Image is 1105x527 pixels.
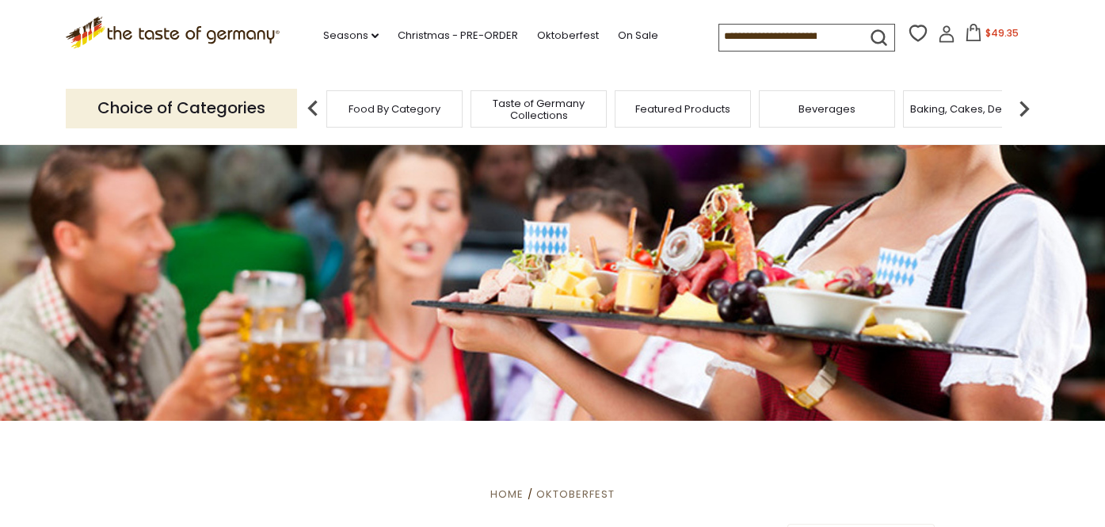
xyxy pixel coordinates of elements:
[398,27,518,44] a: Christmas - PRE-ORDER
[297,93,329,124] img: previous arrow
[349,103,440,115] a: Food By Category
[1008,93,1040,124] img: next arrow
[323,27,379,44] a: Seasons
[537,27,599,44] a: Oktoberfest
[635,103,730,115] a: Featured Products
[958,24,1026,48] button: $49.35
[910,103,1033,115] a: Baking, Cakes, Desserts
[618,27,658,44] a: On Sale
[798,103,855,115] a: Beverages
[536,487,615,502] a: Oktoberfest
[475,97,602,121] a: Taste of Germany Collections
[985,26,1019,40] span: $49.35
[490,487,524,502] a: Home
[66,89,297,128] p: Choice of Categories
